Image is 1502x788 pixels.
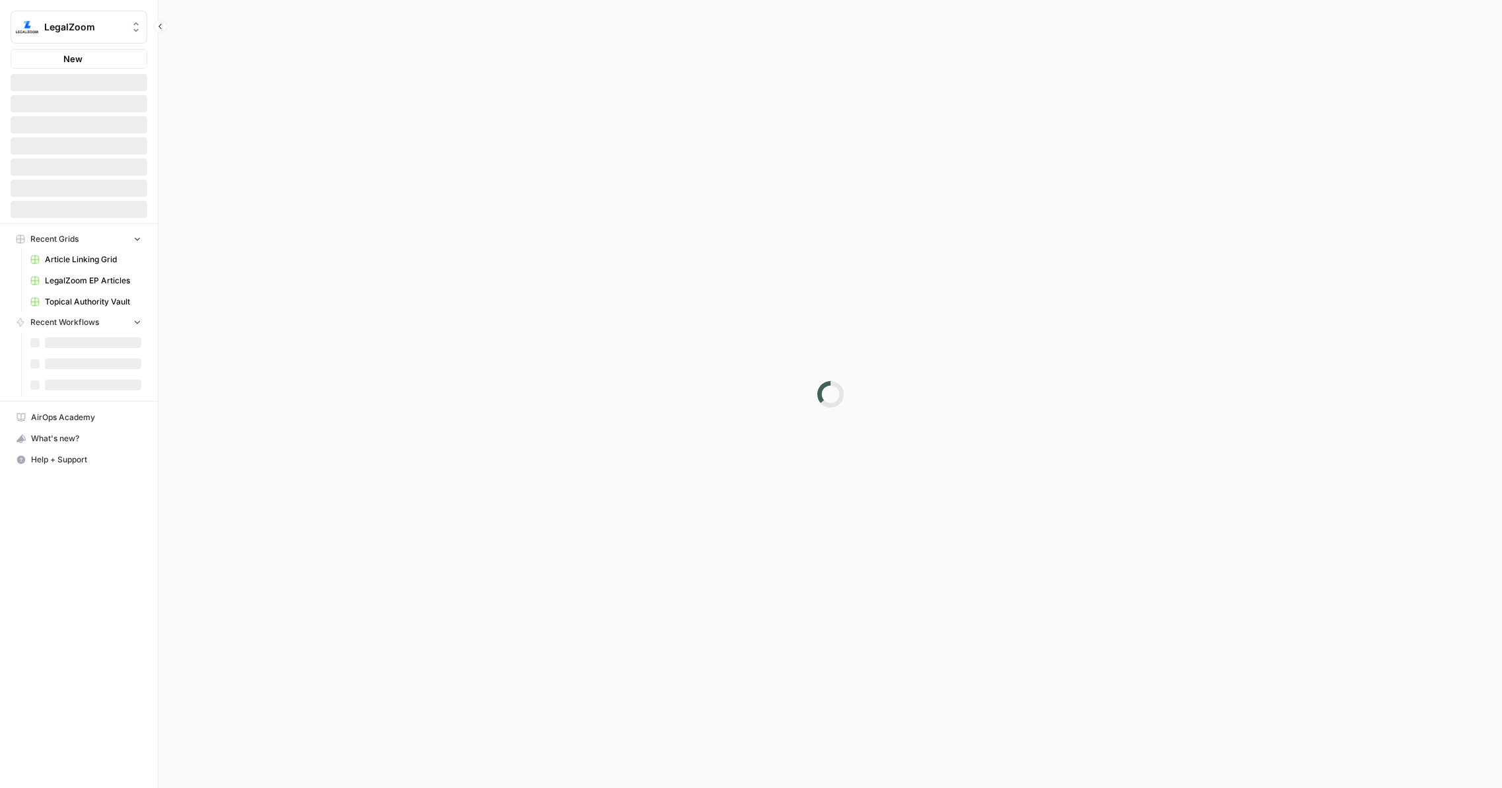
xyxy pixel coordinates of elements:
[45,275,141,287] span: LegalZoom EP Articles
[24,270,147,291] a: LegalZoom EP Articles
[30,233,79,245] span: Recent Grids
[44,20,124,34] span: LegalZoom
[11,49,147,69] button: New
[15,15,39,39] img: LegalZoom Logo
[11,407,147,428] a: AirOps Academy
[30,316,99,328] span: Recent Workflows
[11,428,147,449] button: What's new?
[11,229,147,249] button: Recent Grids
[24,249,147,270] a: Article Linking Grid
[11,429,147,448] div: What's new?
[45,296,141,308] span: Topical Authority Vault
[11,11,147,44] button: Workspace: LegalZoom
[11,449,147,470] button: Help + Support
[31,412,141,423] span: AirOps Academy
[45,254,141,266] span: Article Linking Grid
[63,52,83,65] span: New
[31,454,141,466] span: Help + Support
[11,312,147,332] button: Recent Workflows
[24,291,147,312] a: Topical Authority Vault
